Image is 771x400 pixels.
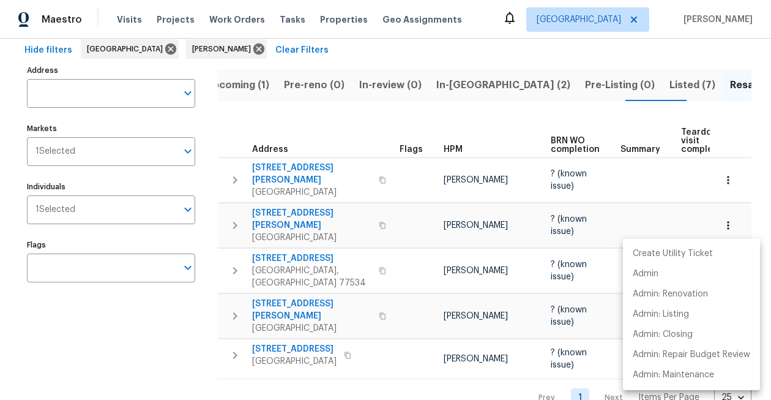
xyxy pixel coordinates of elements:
[633,247,713,260] p: Create Utility Ticket
[633,308,689,321] p: Admin: Listing
[633,268,658,281] p: Admin
[633,349,750,361] p: Admin: Repair Budget Review
[633,369,714,382] p: Admin: Maintenance
[633,288,708,301] p: Admin: Renovation
[633,328,693,341] p: Admin: Closing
